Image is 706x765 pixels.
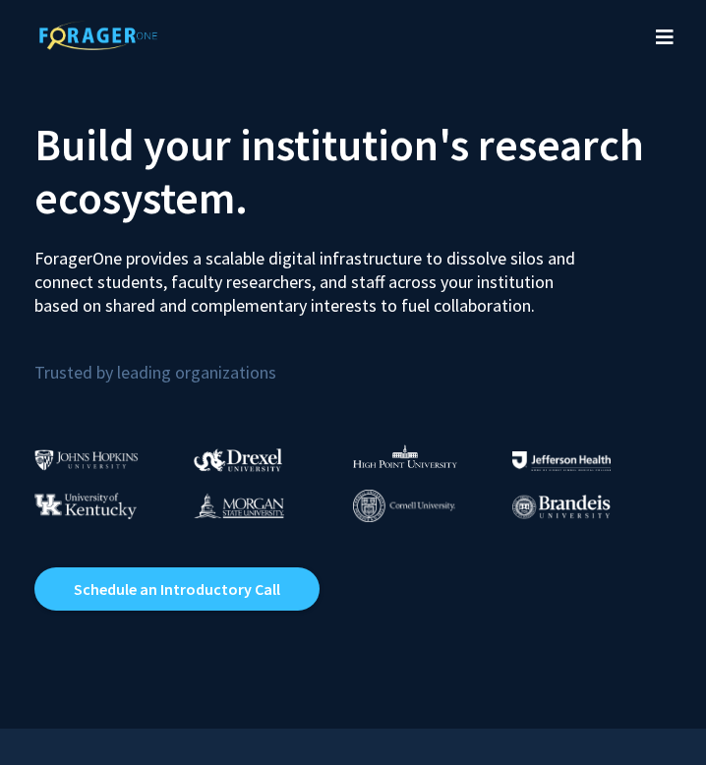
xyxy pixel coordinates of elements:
[34,333,672,387] p: Trusted by leading organizations
[34,567,320,611] a: Opens in a new tab
[34,493,137,519] img: University of Kentucky
[512,451,611,470] img: Thomas Jefferson University
[194,493,284,518] img: Morgan State University
[512,495,611,519] img: Brandeis University
[353,444,457,468] img: High Point University
[34,449,139,470] img: Johns Hopkins University
[34,232,595,318] p: ForagerOne provides a scalable digital infrastructure to dissolve silos and connect students, fac...
[194,448,282,471] img: Drexel University
[353,490,455,522] img: Cornell University
[29,21,167,50] img: ForagerOne Logo
[34,118,672,224] h2: Build your institution's research ecosystem.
